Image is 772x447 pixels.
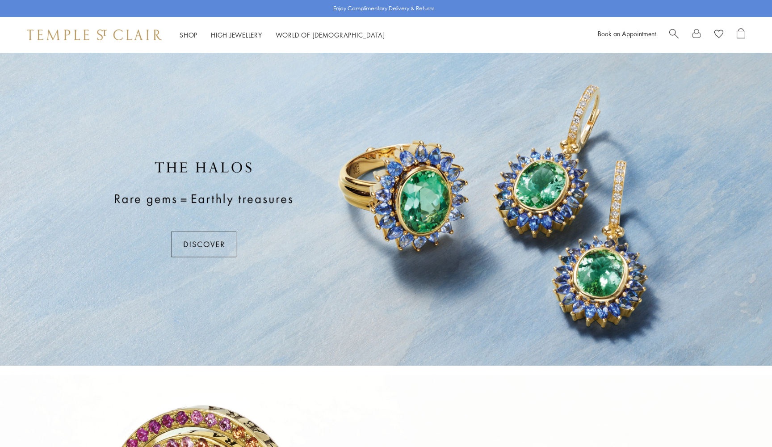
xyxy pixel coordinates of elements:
[180,30,385,41] nav: Main navigation
[714,28,723,42] a: View Wishlist
[180,30,197,39] a: ShopShop
[598,29,656,38] a: Book an Appointment
[211,30,262,39] a: High JewelleryHigh Jewellery
[669,28,679,42] a: Search
[333,4,435,13] p: Enjoy Complimentary Delivery & Returns
[727,405,763,438] iframe: Gorgias live chat messenger
[276,30,385,39] a: World of [DEMOGRAPHIC_DATA]World of [DEMOGRAPHIC_DATA]
[27,30,162,40] img: Temple St. Clair
[737,28,745,42] a: Open Shopping Bag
